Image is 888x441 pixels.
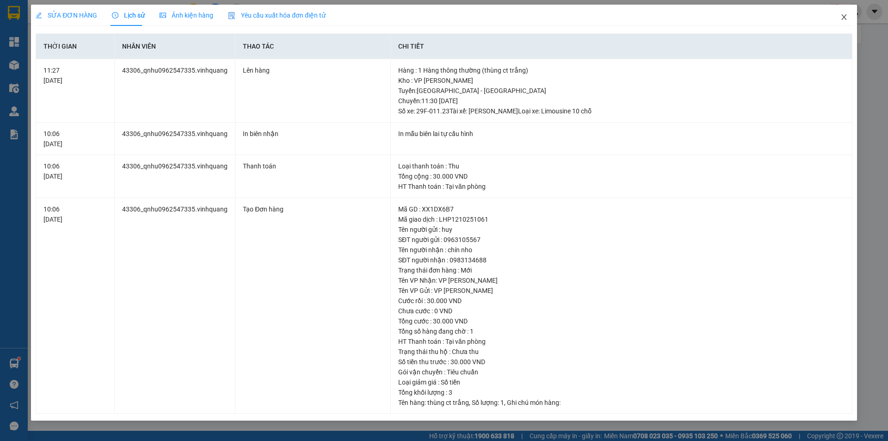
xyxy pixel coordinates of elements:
span: close [840,13,848,21]
div: Số tiền thu trước : 30.000 VND [398,357,845,367]
span: LHP1210251078 [68,37,146,50]
span: SỬA ĐƠN HÀNG [36,12,97,19]
div: Tổng số hàng đang chờ : 1 [398,326,845,336]
div: In mẫu biên lai tự cấu hình [398,129,845,139]
div: In biên nhận [243,129,383,139]
div: 11:27 [DATE] [43,65,107,86]
div: Tổng cộng : 30.000 VND [398,171,845,181]
div: SĐT người nhận : 0983134688 [398,255,845,265]
div: Chưa cước : 0 VND [398,306,845,316]
div: HT Thanh toán : Tại văn phòng [398,181,845,192]
strong: Hotline : 0889 23 23 23 [11,61,63,75]
div: 10:06 [DATE] [43,204,107,224]
span: edit [36,12,42,19]
div: 10:06 [DATE] [43,129,107,149]
th: Nhân viên [115,34,235,59]
div: Trạng thái đơn hàng : Mới [398,265,845,275]
div: Tên người gửi : huy [398,224,845,235]
img: logo [5,30,7,73]
div: Tên người nhận : chín nho [398,245,845,255]
div: Hàng : 1 Hàng thông thường (thùng ct trắng) [398,65,845,75]
td: 43306_qnhu0962547335.vinhquang [115,198,235,414]
div: Kho : VP [PERSON_NAME] [398,75,845,86]
div: 10:06 [DATE] [43,161,107,181]
div: Tổng cước : 30.000 VND [398,316,845,326]
div: Loại giảm giá : Số tiền [398,377,845,387]
span: picture [160,12,166,19]
div: Tổng khối lượng : 3 [398,387,845,398]
div: Tên hàng: , Số lượng: , Ghi chú món hàng: [398,398,845,408]
div: Tên VP Gửi : VP [PERSON_NAME] [398,286,845,296]
th: Chi tiết [391,34,852,59]
strong: PHIẾU GỬI HÀNG [14,39,61,59]
div: Lên hàng [243,65,383,75]
span: 1 [500,399,504,406]
th: Thao tác [235,34,391,59]
span: thùng ct trắng [427,399,469,406]
span: Lịch sử [112,12,145,19]
th: Thời gian [36,34,115,59]
span: Yêu cầu xuất hóa đơn điện tử [228,12,326,19]
strong: CÔNG TY TNHH VĨNH QUANG [12,7,62,37]
td: 43306_qnhu0962547335.vinhquang [115,155,235,198]
span: Ảnh kiện hàng [160,12,213,19]
div: Gói vận chuyển : Tiêu chuẩn [398,367,845,377]
span: clock-circle [112,12,118,19]
div: Tạo Đơn hàng [243,204,383,214]
div: Thanh toán [243,161,383,171]
div: Tên VP Nhận: VP [PERSON_NAME] [398,275,845,286]
div: Loại thanh toán : Thu [398,161,845,171]
td: 43306_qnhu0962547335.vinhquang [115,123,235,155]
div: HT Thanh toán : Tại văn phòng [398,336,845,347]
button: Close [831,5,857,31]
td: 43306_qnhu0962547335.vinhquang [115,59,235,123]
div: SĐT người gửi : 0963105567 [398,235,845,245]
div: Trạng thái thu hộ : Chưa thu [398,347,845,357]
div: Tuyến : [GEOGRAPHIC_DATA] - [GEOGRAPHIC_DATA] Chuyến: 11:30 [DATE] Số xe: 29F-011.23 Tài xế: [PER... [398,86,845,116]
div: Cước rồi : 30.000 VND [398,296,845,306]
img: icon [228,12,235,19]
div: Mã GD : XX1DX6B7 [398,204,845,214]
div: Mã giao dịch : LHP1210251061 [398,214,845,224]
